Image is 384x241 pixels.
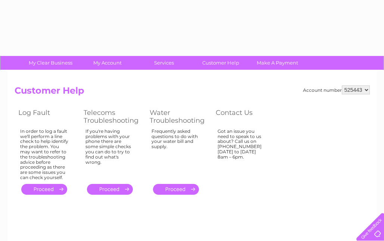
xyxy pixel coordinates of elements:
div: Frequently asked questions to do with your water bill and supply. [152,129,201,177]
a: My Clear Business [20,56,81,70]
a: Customer Help [190,56,252,70]
a: Services [133,56,195,70]
h2: Customer Help [15,85,370,100]
div: In order to log a fault we'll perform a line check to help identify the problem. You may want to ... [20,129,69,180]
a: . [21,184,67,195]
div: Account number [303,85,370,94]
a: Make A Payment [247,56,308,70]
th: Contact Us [212,107,277,126]
a: . [87,184,133,195]
a: My Account [77,56,138,70]
div: Got an issue you need to speak to us about? Call us on [PHONE_NUMBER] [DATE] to [DATE] 8am – 6pm. [218,129,266,177]
th: Water Troubleshooting [146,107,212,126]
div: If you're having problems with your phone there are some simple checks you can do to try to find ... [85,129,135,177]
a: . [153,184,199,195]
th: Log Fault [15,107,80,126]
th: Telecoms Troubleshooting [80,107,146,126]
